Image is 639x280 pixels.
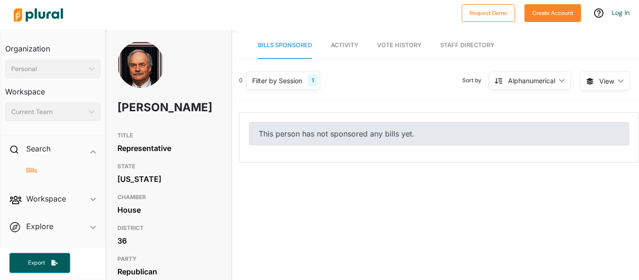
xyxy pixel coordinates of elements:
[117,130,220,141] h3: TITLE
[239,76,243,85] div: 0
[22,259,51,267] span: Export
[524,7,581,17] a: Create Account
[117,203,220,217] div: House
[508,76,555,86] div: Alphanumerical
[462,7,515,17] a: Request Demo
[331,32,358,59] a: Activity
[26,144,51,154] h2: Search
[462,76,489,85] span: Sort by
[258,32,312,59] a: Bills Sponsored
[9,253,70,273] button: Export
[11,107,85,117] div: Current Team
[462,4,515,22] button: Request Demo
[117,141,220,155] div: Representative
[117,93,179,122] h1: [PERSON_NAME]
[117,192,220,203] h3: CHAMBER
[440,32,494,59] a: Staff Directory
[117,223,220,234] h3: DISTRICT
[252,76,302,86] div: Filter by Session
[11,64,85,74] div: Personal
[377,42,421,49] span: Vote History
[117,161,220,172] h3: STATE
[5,78,101,99] h3: Workspace
[377,32,421,59] a: Vote History
[308,74,318,86] div: 1
[5,35,101,56] h3: Organization
[15,166,96,175] a: Bills
[117,265,220,279] div: Republican
[249,122,629,145] div: This person has not sponsored any bills yet.
[599,76,614,86] span: View
[117,172,220,186] div: [US_STATE]
[524,4,581,22] button: Create Account
[117,234,220,248] div: 36
[117,41,164,106] img: Headshot of Randy Wood
[331,42,358,49] span: Activity
[117,253,220,265] h3: PARTY
[258,42,312,49] span: Bills Sponsored
[612,8,630,17] a: Log In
